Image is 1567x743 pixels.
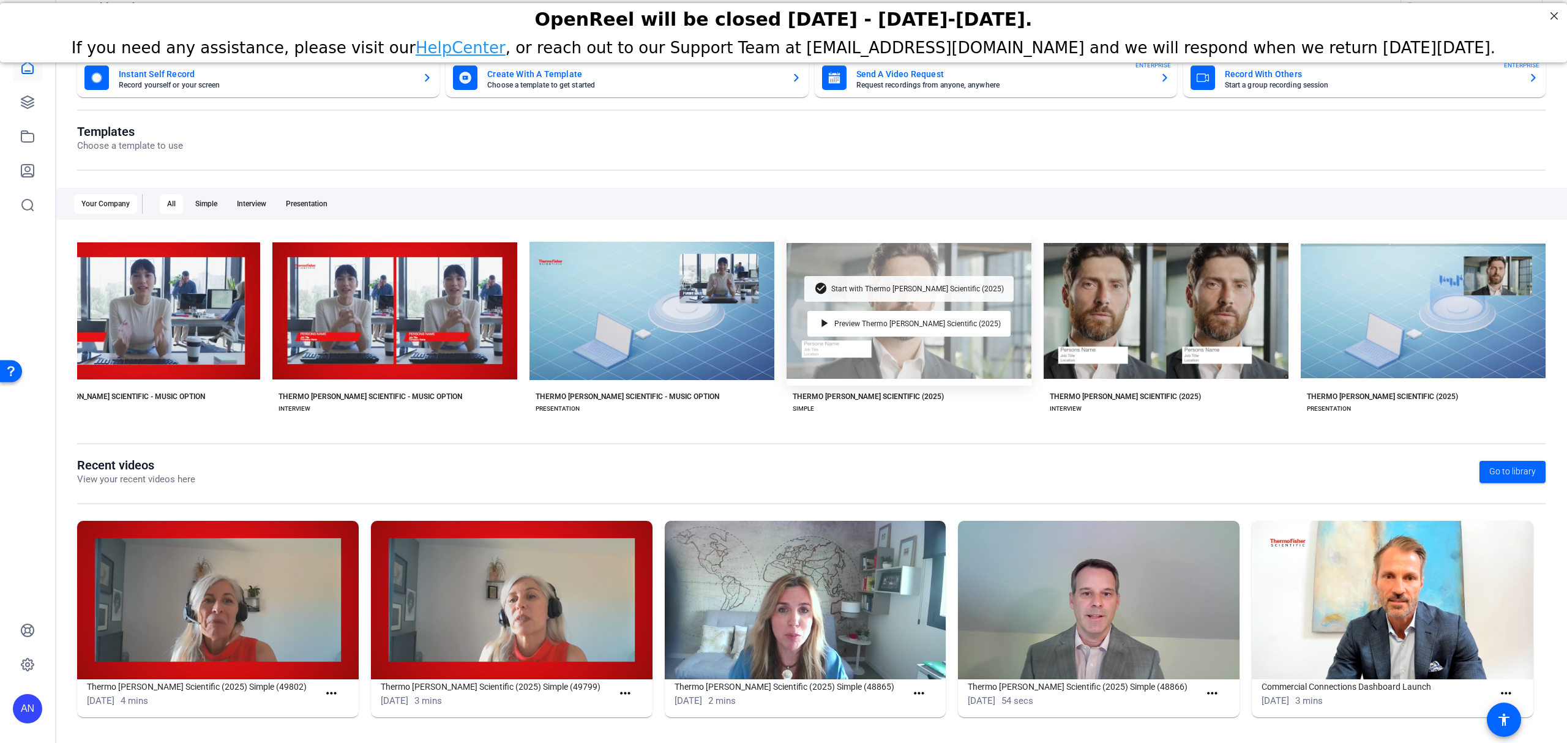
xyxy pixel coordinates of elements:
[665,521,946,679] img: Thermo Fisher Scientific (2025) Simple (48865)
[77,139,183,153] p: Choose a template to use
[324,686,339,701] mat-icon: more_horiz
[958,521,1240,679] img: Thermo Fisher Scientific (2025) Simple (48866)
[1479,461,1546,483] a: Go to library
[279,392,462,401] div: THERMO [PERSON_NAME] SCIENTIFIC - MUSIC OPTION
[675,679,907,694] h1: Thermo [PERSON_NAME] Scientific (2025) Simple (48865)
[834,320,1001,327] span: Preview Thermo [PERSON_NAME] Scientific (2025)
[1183,58,1546,97] button: Record With OthersStart a group recording sessionENTERPRISE
[1307,404,1351,414] div: PRESENTATION
[1295,695,1323,706] span: 3 mins
[1498,686,1514,701] mat-icon: more_horiz
[793,392,944,401] div: THERMO [PERSON_NAME] SCIENTIFIC (2025)
[160,194,183,214] div: All
[381,679,613,694] h1: Thermo [PERSON_NAME] Scientific (2025) Simple (49799)
[188,194,225,214] div: Simple
[1135,61,1171,70] span: ENTERPRISE
[1001,695,1033,706] span: 54 secs
[814,282,829,296] mat-icon: check_circle
[675,695,702,706] span: [DATE]
[793,404,814,414] div: SIMPLE
[708,695,736,706] span: 2 mins
[968,679,1200,694] h1: Thermo [PERSON_NAME] Scientific (2025) Simple (48866)
[119,67,413,81] mat-card-title: Instant Self Record
[87,679,319,694] h1: Thermo [PERSON_NAME] Scientific (2025) Simple (49802)
[1504,61,1539,70] span: ENTERPRISE
[536,404,580,414] div: PRESENTATION
[911,686,927,701] mat-icon: more_horiz
[446,58,808,97] button: Create With A TemplateChoose a template to get started
[279,194,335,214] div: Presentation
[121,695,148,706] span: 4 mins
[1262,679,1494,694] h1: Commercial Connections Dashboard Launch
[1050,404,1082,414] div: INTERVIEW
[371,521,653,679] img: Thermo Fisher Scientific (2025) Simple (49799)
[77,58,439,97] button: Instant Self RecordRecord yourself or your screen
[15,6,1552,27] div: OpenReel will be closed [DATE] - [DATE]-[DATE].
[74,194,137,214] div: Your Company
[1489,465,1536,478] span: Go to library
[487,67,781,81] mat-card-title: Create With A Template
[618,686,633,701] mat-icon: more_horiz
[72,35,1495,54] span: If you need any assistance, please visit our , or reach out to our Support Team at [EMAIL_ADDRESS...
[381,695,408,706] span: [DATE]
[1497,712,1511,727] mat-icon: accessibility
[536,392,719,401] div: THERMO [PERSON_NAME] SCIENTIFIC - MUSIC OPTION
[77,521,359,679] img: Thermo Fisher Scientific (2025) Simple (49802)
[817,316,832,331] mat-icon: play_arrow
[230,194,274,214] div: Interview
[968,695,995,706] span: [DATE]
[77,458,195,472] h1: Recent videos
[77,124,183,139] h1: Templates
[815,58,1177,97] button: Send A Video RequestRequest recordings from anyone, anywhereENTERPRISE
[1225,81,1519,89] mat-card-subtitle: Start a group recording session
[487,81,781,89] mat-card-subtitle: Choose a template to get started
[1050,392,1201,401] div: THERMO [PERSON_NAME] SCIENTIFIC (2025)
[856,81,1150,89] mat-card-subtitle: Request recordings from anyone, anywhere
[1205,686,1220,701] mat-icon: more_horiz
[13,694,42,723] div: AN
[77,472,195,487] p: View your recent videos here
[414,695,442,706] span: 3 mins
[1307,392,1458,401] div: THERMO [PERSON_NAME] SCIENTIFIC (2025)
[87,695,114,706] span: [DATE]
[1262,695,1289,706] span: [DATE]
[279,404,310,414] div: INTERVIEW
[21,392,205,401] div: THERMO [PERSON_NAME] SCIENTIFIC - MUSIC OPTION
[831,285,1004,293] span: Start with Thermo [PERSON_NAME] Scientific (2025)
[1252,521,1533,679] img: Commercial Connections Dashboard Launch
[1225,67,1519,81] mat-card-title: Record With Others
[119,81,413,89] mat-card-subtitle: Record yourself or your screen
[416,35,506,54] a: HelpCenter
[856,67,1150,81] mat-card-title: Send A Video Request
